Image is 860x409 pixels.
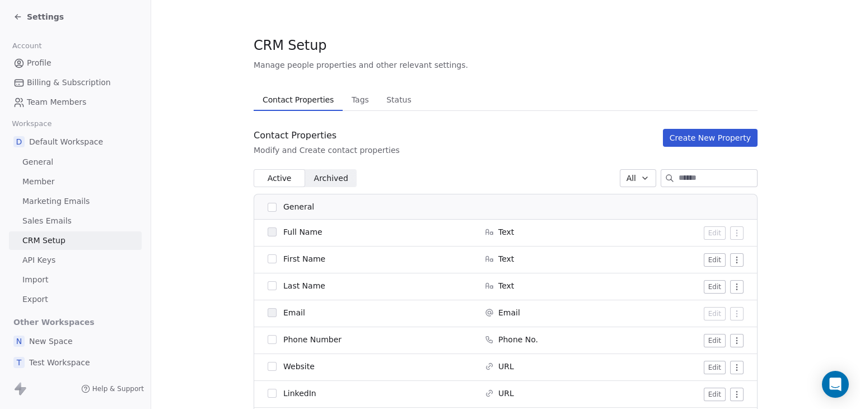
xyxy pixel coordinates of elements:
span: Status [382,92,416,108]
span: Website [283,361,315,372]
span: Email [498,307,520,318]
span: CRM Setup [22,235,66,247]
span: Manage people properties and other relevant settings. [254,59,468,71]
a: Settings [13,11,64,22]
span: Team Members [27,96,86,108]
div: Contact Properties [254,129,400,142]
span: Import [22,274,48,286]
a: General [9,153,142,171]
button: Edit [704,388,726,401]
a: Export [9,290,142,309]
span: Phone No. [498,334,538,345]
a: CRM Setup [9,231,142,250]
span: T [13,357,25,368]
span: Default Workspace [29,136,103,147]
span: Profile [27,57,52,69]
button: Edit [704,280,726,294]
button: Edit [704,253,726,267]
span: Marketing Emails [22,196,90,207]
a: Profile [9,54,142,72]
span: General [22,156,53,168]
button: Edit [704,307,726,320]
span: Text [498,226,514,238]
span: LinkedIn [283,388,316,399]
a: Help & Support [81,384,144,393]
span: Sales Emails [22,215,72,227]
span: New Space [29,336,73,347]
span: Full Name [283,226,322,238]
span: Workspace [7,115,57,132]
span: Other Workspaces [9,313,99,331]
span: All [627,173,636,184]
span: First Name [283,253,325,264]
span: CRM Setup [254,37,326,54]
button: Edit [704,334,726,347]
a: Member [9,173,142,191]
span: URL [498,361,514,372]
span: Member [22,176,55,188]
span: Phone Number [283,334,342,345]
a: Marketing Emails [9,192,142,211]
span: API Keys [22,254,55,266]
a: Billing & Subscription [9,73,142,92]
a: Team Members [9,93,142,111]
span: Contact Properties [258,92,338,108]
span: Settings [27,11,64,22]
span: Last Name [283,280,325,291]
a: Import [9,271,142,289]
div: Open Intercom Messenger [822,371,849,398]
span: Text [498,253,514,264]
div: Modify and Create contact properties [254,145,400,156]
span: Email [283,307,305,318]
span: URL [498,388,514,399]
span: Billing & Subscription [27,77,111,89]
button: Create New Property [663,129,758,147]
button: Edit [704,226,726,240]
a: API Keys [9,251,142,269]
a: Sales Emails [9,212,142,230]
span: Account [7,38,46,54]
span: Tags [347,92,373,108]
span: Test Workspace [29,357,90,368]
span: General [283,201,314,213]
button: Edit [704,361,726,374]
span: D [13,136,25,147]
span: N [13,336,25,347]
span: Text [498,280,514,291]
span: Help & Support [92,384,144,393]
span: Archived [314,173,348,184]
span: Export [22,294,48,305]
